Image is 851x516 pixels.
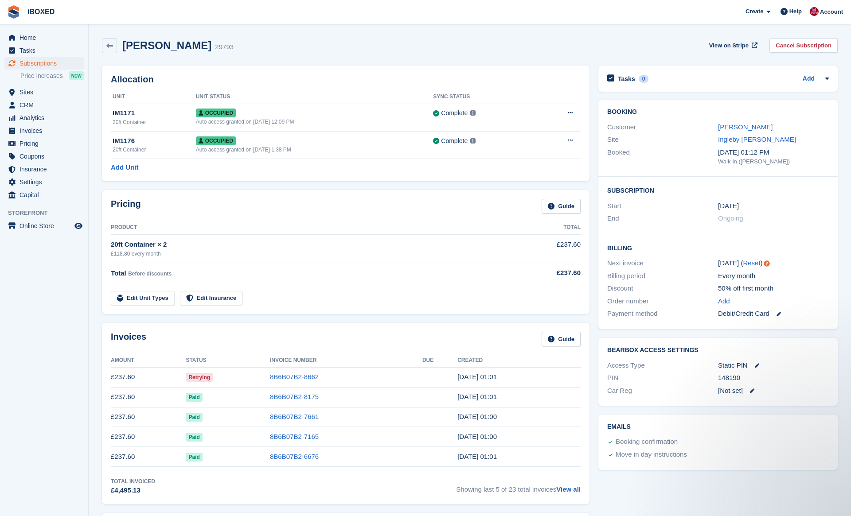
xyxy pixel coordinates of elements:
span: Price increases [20,72,63,80]
div: Move in day instructions [616,450,687,460]
h2: Invoices [111,332,146,346]
div: Payment method [607,309,718,319]
span: Showing last 5 of 23 total invoices [456,477,581,496]
a: menu [4,86,84,98]
div: Auto access granted on [DATE] 1:38 PM [196,146,433,154]
h2: Pricing [111,199,141,213]
th: Invoice Number [270,353,422,368]
time: 2023-12-14 00:00:00 UTC [718,201,739,211]
time: 2025-05-14 00:01:17 UTC [457,453,497,460]
div: Debit/Credit Card [718,309,829,319]
td: £237.60 [508,235,581,263]
div: PIN [607,373,718,383]
div: £4,495.13 [111,485,155,496]
a: menu [4,137,84,150]
span: Paid [186,413,202,422]
td: £237.60 [111,447,186,467]
a: menu [4,189,84,201]
div: Complete [441,136,468,146]
a: Add [718,296,730,306]
th: Status [186,353,270,368]
th: Unit [111,90,196,104]
a: Add [803,74,815,84]
th: Amount [111,353,186,368]
div: IM1176 [113,136,196,146]
span: Create [746,7,763,16]
span: Paid [186,453,202,462]
div: Next invoice [607,258,718,268]
td: £237.60 [111,407,186,427]
h2: Emails [607,423,829,431]
div: Static PIN [718,361,829,371]
span: Help [789,7,802,16]
div: [Not set] [718,386,829,396]
div: Auto access granted on [DATE] 12:09 PM [196,118,433,126]
img: icon-info-grey-7440780725fd019a000dd9b08b2336e03edf1995a4989e88bcd33f0948082b44.svg [470,138,476,144]
a: Edit Unit Types [111,291,175,306]
time: 2025-07-14 00:00:45 UTC [457,413,497,420]
span: Account [820,8,843,16]
th: Due [422,353,457,368]
td: £237.60 [111,387,186,407]
a: Guide [542,332,581,346]
a: Edit Insurance [180,291,243,306]
div: Walk-in ([PERSON_NAME]) [718,157,829,166]
div: £237.60 [508,268,581,278]
div: Start [607,201,718,211]
span: View on Stripe [709,41,749,50]
a: menu [4,163,84,175]
span: Insurance [20,163,73,175]
span: CRM [20,99,73,111]
th: Created [457,353,581,368]
a: [PERSON_NAME] [718,123,773,131]
a: menu [4,220,84,232]
span: Before discounts [128,271,172,277]
div: £118.80 every month [111,250,508,258]
div: IM1171 [113,108,196,118]
div: Tooltip anchor [763,260,771,268]
a: menu [4,112,84,124]
a: 8B6B07B2-7661 [270,413,319,420]
span: Pricing [20,137,73,150]
div: 50% off first month [718,283,829,294]
div: 148190 [718,373,829,383]
span: Online Store [20,220,73,232]
div: Booking confirmation [616,437,678,447]
span: Analytics [20,112,73,124]
span: Tasks [20,44,73,57]
div: [DATE] 01:12 PM [718,147,829,158]
span: Paid [186,393,202,402]
time: 2025-09-14 00:01:14 UTC [457,373,497,380]
div: 29793 [215,42,234,52]
td: £237.60 [111,427,186,447]
a: menu [4,44,84,57]
th: Sync Status [433,90,536,104]
a: menu [4,124,84,137]
a: menu [4,57,84,70]
div: 20ft Container [113,146,196,154]
span: Ongoing [718,214,743,222]
img: stora-icon-8386f47178a22dfd0bd8f6a31ec36ba5ce8667c1dd55bd0f319d3a0aa187defe.svg [7,5,20,19]
div: 20ft Container × 2 [111,240,508,250]
div: [DATE] ( ) [718,258,829,268]
span: Capital [20,189,73,201]
div: Order number [607,296,718,306]
th: Total [508,221,581,235]
div: Billing period [607,271,718,281]
div: End [607,213,718,224]
time: 2025-06-14 00:00:05 UTC [457,433,497,440]
a: 8B6B07B2-8175 [270,393,319,400]
span: Paid [186,433,202,442]
span: Occupied [196,136,236,145]
a: 8B6B07B2-7165 [270,433,319,440]
div: NEW [69,71,84,80]
div: Site [607,135,718,145]
a: Price increases NEW [20,71,84,81]
span: Retrying [186,373,213,382]
th: Unit Status [196,90,433,104]
div: Access Type [607,361,718,371]
a: Cancel Subscription [769,38,838,53]
a: Add Unit [111,163,138,173]
h2: Booking [607,109,829,116]
div: Car Reg [607,386,718,396]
